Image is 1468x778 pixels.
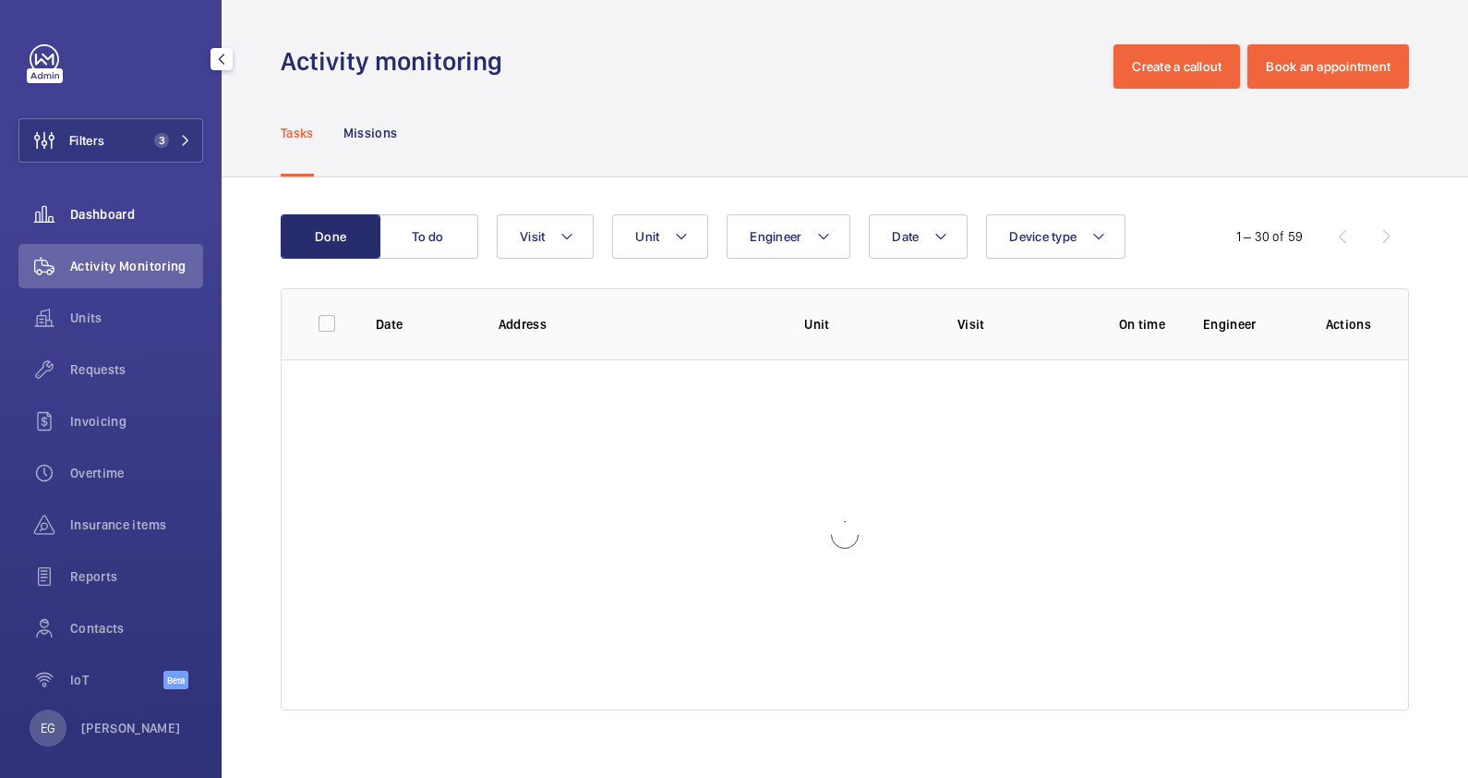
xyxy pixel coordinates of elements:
[69,131,104,150] span: Filters
[281,214,380,259] button: Done
[70,619,203,638] span: Contacts
[892,229,919,244] span: Date
[70,671,163,689] span: IoT
[1009,229,1077,244] span: Device type
[281,44,513,79] h1: Activity monitoring
[70,257,203,275] span: Activity Monitoring
[281,124,314,142] p: Tasks
[1247,44,1409,89] button: Book an appointment
[804,315,928,334] p: Unit
[1113,44,1240,89] button: Create a callout
[379,214,478,259] button: To do
[520,229,545,244] span: Visit
[154,133,169,148] span: 3
[70,309,203,327] span: Units
[1203,315,1296,334] p: Engineer
[986,214,1125,259] button: Device type
[635,229,659,244] span: Unit
[70,464,203,482] span: Overtime
[957,315,1081,334] p: Visit
[343,124,398,142] p: Missions
[70,360,203,379] span: Requests
[612,214,708,259] button: Unit
[70,205,203,224] span: Dashboard
[70,567,203,586] span: Reports
[70,516,203,534] span: Insurance items
[70,412,203,431] span: Invoicing
[163,671,188,689] span: Beta
[376,315,469,334] p: Date
[499,315,776,334] p: Address
[1111,315,1173,334] p: On time
[1326,315,1371,334] p: Actions
[1236,227,1303,246] div: 1 – 30 of 59
[869,214,968,259] button: Date
[497,214,594,259] button: Visit
[750,229,801,244] span: Engineer
[81,719,181,737] p: [PERSON_NAME]
[727,214,850,259] button: Engineer
[41,719,55,737] p: EG
[18,118,203,163] button: Filters3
